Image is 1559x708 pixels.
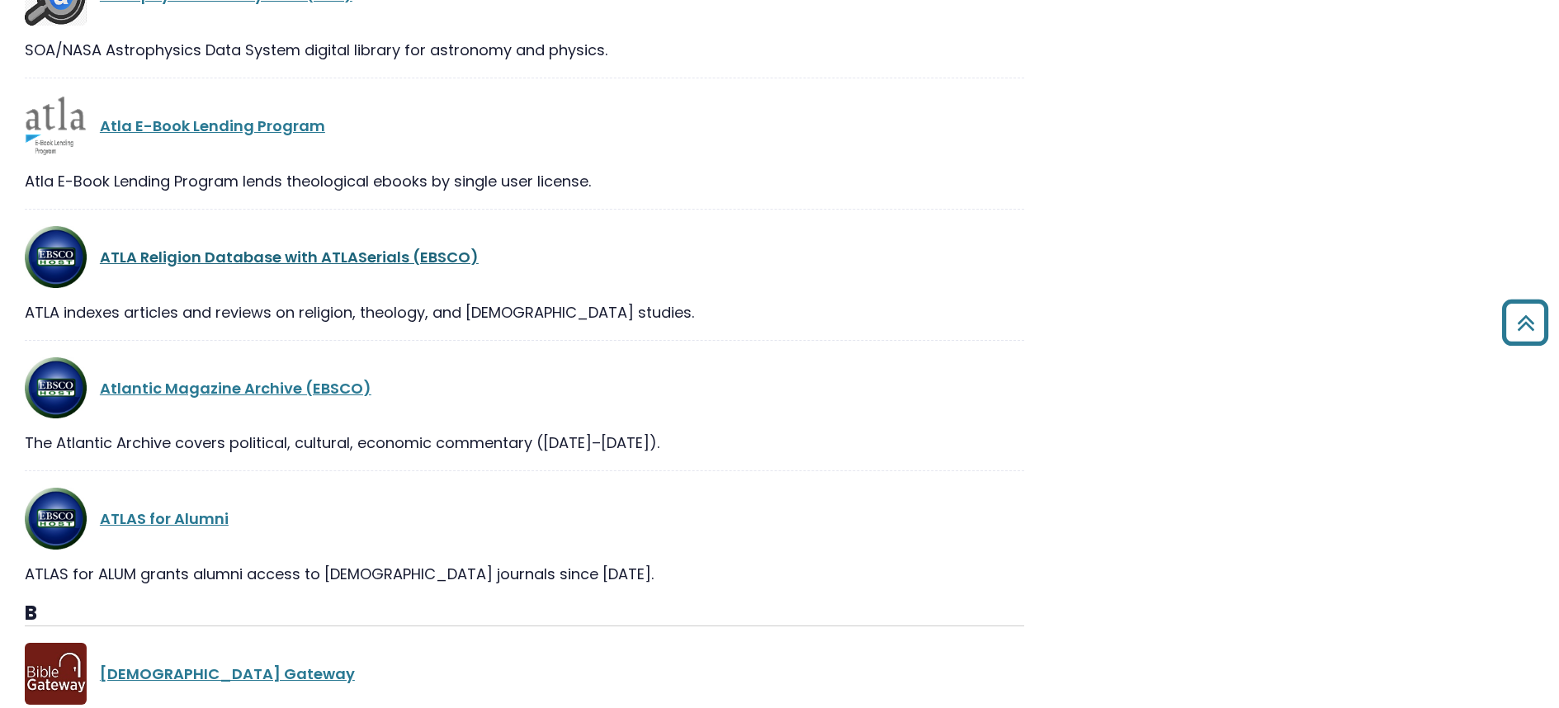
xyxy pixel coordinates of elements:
a: ATLA Religion Database with ATLASerials (EBSCO) [100,247,479,267]
img: ATLA Religion Database [25,488,87,550]
div: ATLA indexes articles and reviews on religion, theology, and [DEMOGRAPHIC_DATA] studies. [25,301,1024,323]
div: ATLAS for ALUM grants alumni access to [DEMOGRAPHIC_DATA] journals since [DATE]. [25,563,1024,585]
h3: B [25,602,1024,626]
a: [DEMOGRAPHIC_DATA] Gateway [100,663,355,684]
a: Back to Top [1495,307,1555,337]
a: Atla E-Book Lending Program [100,116,325,136]
div: The Atlantic Archive covers political, cultural, economic commentary ([DATE]–[DATE]). [25,432,1024,454]
div: Atla E-Book Lending Program lends theological ebooks by single user license. [25,170,1024,192]
a: ATLAS for Alumni [100,508,229,529]
div: SOA/NASA Astrophysics Data System digital library for astronomy and physics. [25,39,1024,61]
a: Atlantic Magazine Archive (EBSCO) [100,378,371,399]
